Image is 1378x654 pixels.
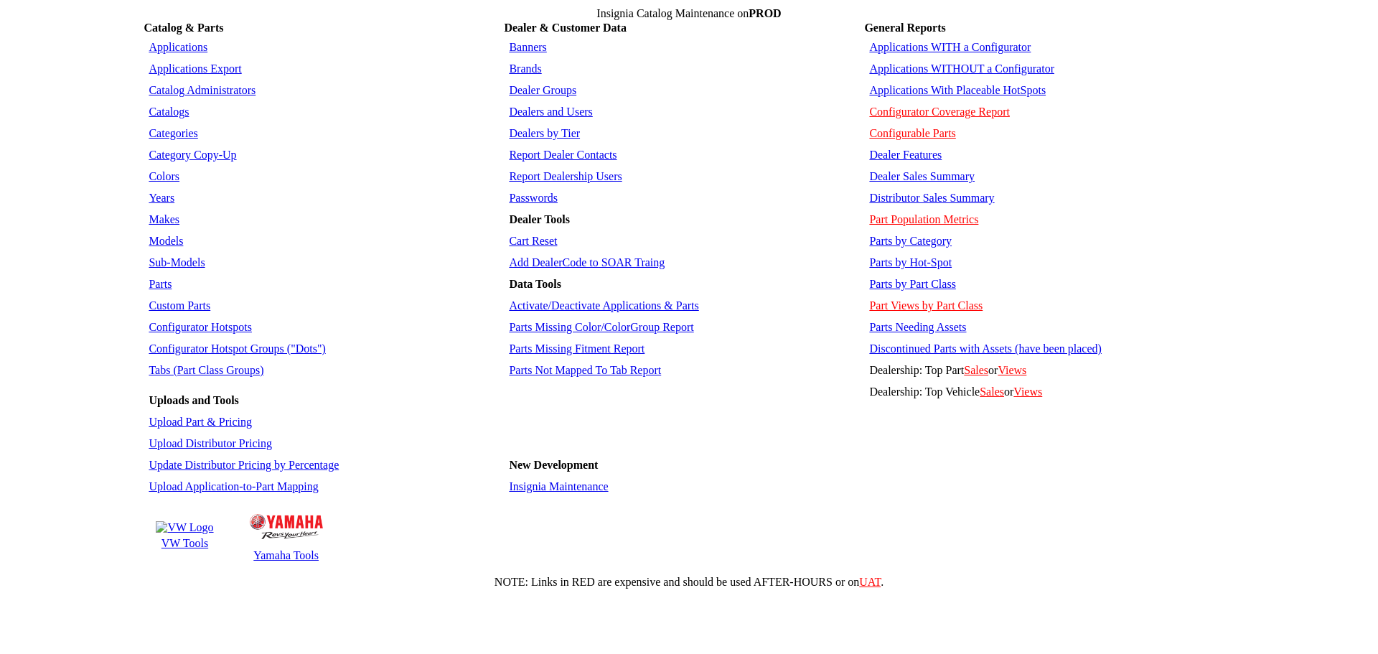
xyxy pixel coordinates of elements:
a: Custom Parts [149,299,210,312]
td: Dealership: Top Part or [866,360,1232,380]
a: Configurable Parts [869,127,955,139]
a: Applications With Placeable HotSpots [869,84,1046,96]
a: Catalog Administrators [149,84,256,96]
a: Configurator Hotspots [149,321,252,333]
a: Insignia Maintenance [509,480,608,492]
td: Insignia Catalog Maintenance on [144,7,1234,20]
a: Dealer Features [869,149,942,161]
td: Yamaha Tools [249,548,324,563]
a: Parts by Part Class [869,278,955,290]
a: Upload Application-to-Part Mapping [149,480,318,492]
a: Sales [964,364,988,376]
a: Parts by Hot-Spot [869,256,952,268]
a: Dealer Groups [509,84,576,96]
a: Applications [149,41,207,53]
a: Upload Distributor Pricing [149,437,272,449]
a: Catalogs [149,106,189,118]
a: Banners [509,41,546,53]
a: Models [149,235,183,247]
a: Parts Missing Color/ColorGroup Report [509,321,693,333]
a: Report Dealer Contacts [509,149,617,161]
a: Tabs (Part Class Groups) [149,364,263,376]
a: Category Copy-Up [149,149,236,161]
a: Cart Reset [509,235,557,247]
a: Makes [149,213,179,225]
a: VW Logo VW Tools [154,519,215,552]
a: Views [998,364,1026,376]
a: Applications Export [149,62,241,75]
a: Dealers and Users [509,106,592,118]
img: VW Logo [156,521,213,534]
b: New Development [509,459,598,471]
a: Categories [149,127,197,139]
a: Upload Part & Pricing [149,416,252,428]
b: Catalog & Parts [144,22,223,34]
a: Brands [509,62,541,75]
a: Configurator Hotspot Groups ("Dots") [149,342,325,355]
a: Parts Needing Assets [869,321,966,333]
div: NOTE: Links in RED are expensive and should be used AFTER-HOURS or on . [6,576,1372,589]
a: Sub-Models [149,256,205,268]
a: Parts Missing Fitment Report [509,342,645,355]
a: Parts Not Mapped To Tab Report [509,364,661,376]
a: Passwords [509,192,558,204]
a: Dealer Sales Summary [869,170,975,182]
a: Distributor Sales Summary [869,192,994,204]
span: PROD [749,7,781,19]
a: UAT [859,576,881,588]
a: Parts by Category [869,235,952,247]
a: Years [149,192,174,204]
a: Views [1013,386,1042,398]
a: Configurator Coverage Report [869,106,1010,118]
a: Activate/Deactivate Applications & Parts [509,299,698,312]
a: Colors [149,170,179,182]
b: Dealer & Customer Data [504,22,626,34]
a: Applications WITHOUT a Configurator [869,62,1054,75]
a: Add DealerCode to SOAR Traing [509,256,665,268]
a: Sales [980,386,1004,398]
a: Part Population Metrics [869,213,978,225]
img: Yamaha Logo [250,514,323,539]
td: VW Tools [155,536,214,551]
b: Dealer Tools [509,213,570,225]
a: Report Dealership Users [509,170,622,182]
b: Uploads and Tools [149,394,238,406]
b: General Reports [864,22,945,34]
a: Discontinued Parts with Assets (have been placed) [869,342,1101,355]
a: Dealers by Tier [509,127,580,139]
a: Yamaha Logo Yamaha Tools [248,507,325,564]
a: Applications WITH a Configurator [869,41,1031,53]
td: Dealership: Top Vehicle or [866,382,1232,402]
a: Update Distributor Pricing by Percentage [149,459,339,471]
b: Data Tools [509,278,561,290]
a: Parts [149,278,172,290]
a: Part Views by Part Class [869,299,983,312]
